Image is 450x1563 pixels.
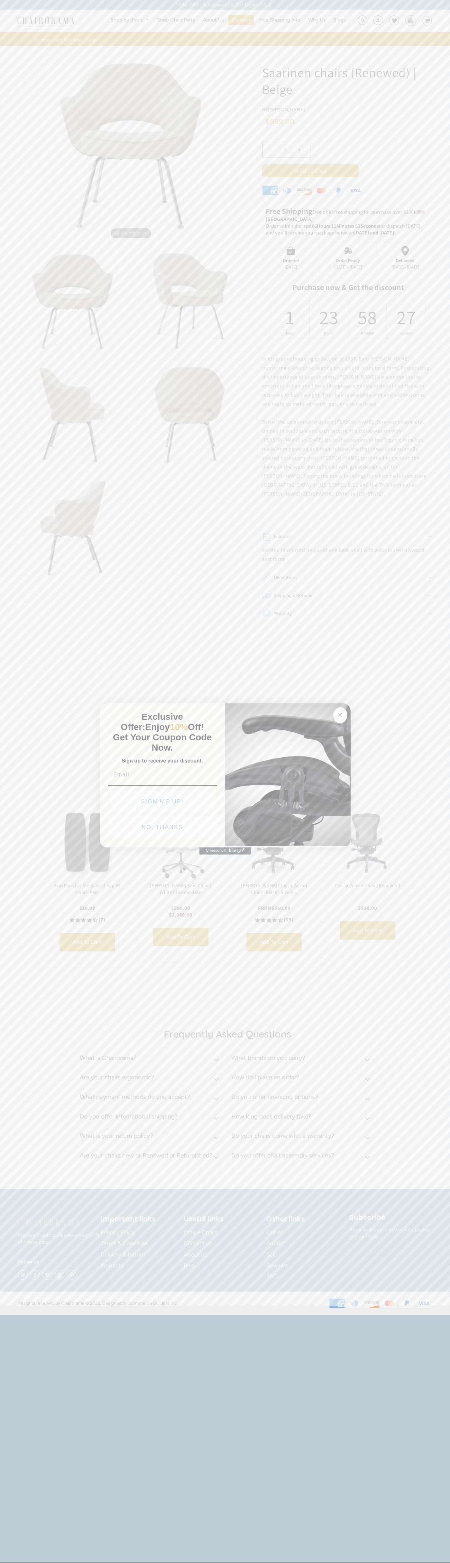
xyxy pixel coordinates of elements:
button: NO, THANKS [108,817,217,838]
a: Created with Klaviyo - opens in a new tab [199,847,251,855]
img: underline [108,785,217,786]
span: Exclusive Offer: [121,712,183,732]
span: Sign up to receive your discount. [122,758,203,763]
span: 10% [170,722,188,732]
input: Email [108,768,217,781]
button: SIGN ME UP! [109,791,216,812]
span: Get Your Coupon Code Now. [113,732,212,753]
span: Enjoy Off! [145,722,204,732]
button: Close dialog [333,707,347,723]
img: 92d77583-a095-41f6-84e7-858462e0427a.jpeg [225,702,351,846]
